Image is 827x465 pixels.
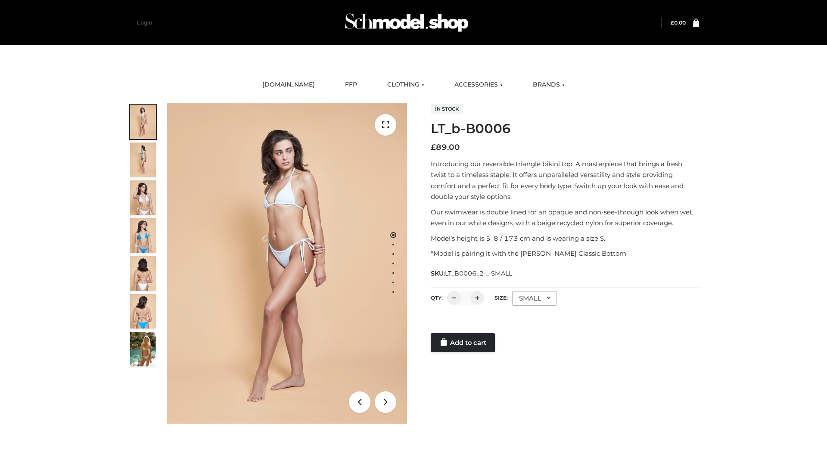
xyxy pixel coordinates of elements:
[671,19,686,26] bdi: 0.00
[130,294,156,329] img: ArielClassicBikiniTop_CloudNine_AzureSky_OW114ECO_8-scaled.jpg
[130,105,156,139] img: ArielClassicBikiniTop_CloudNine_AzureSky_OW114ECO_1-scaled.jpg
[431,248,699,259] p: *Model is pairing it with the [PERSON_NAME] Classic Bottom
[431,158,699,202] p: Introducing our reversible triangle bikini top. A masterpiece that brings a fresh twist to a time...
[431,233,699,244] p: Model’s height is 5 ‘8 / 173 cm and is wearing a size S.
[512,291,557,306] div: SMALL
[526,75,571,94] a: BRANDS
[130,332,156,366] img: Arieltop_CloudNine_AzureSky2.jpg
[431,333,495,352] a: Add to cart
[130,143,156,177] img: ArielClassicBikiniTop_CloudNine_AzureSky_OW114ECO_2-scaled.jpg
[342,6,471,40] img: Schmodel Admin 964
[431,268,513,279] span: SKU:
[431,104,463,114] span: In stock
[167,103,407,424] img: ArielClassicBikiniTop_CloudNine_AzureSky_OW114ECO_1
[339,75,364,94] a: FFP
[431,143,436,152] span: £
[137,19,152,26] a: Login
[445,270,512,277] span: LT_B0006_2-_-SMALL
[431,121,699,136] h1: LT_b-B0006
[431,143,460,152] bdi: 89.00
[431,207,699,229] p: Our swimwear is double lined for an opaque and non-see-through look when wet, even in our white d...
[671,19,686,26] a: £0.00
[671,19,674,26] span: £
[130,180,156,215] img: ArielClassicBikiniTop_CloudNine_AzureSky_OW114ECO_3-scaled.jpg
[256,75,321,94] a: [DOMAIN_NAME]
[381,75,431,94] a: CLOTHING
[448,75,509,94] a: ACCESSORIES
[494,294,508,301] label: Size:
[130,218,156,253] img: ArielClassicBikiniTop_CloudNine_AzureSky_OW114ECO_4-scaled.jpg
[431,294,443,301] label: QTY:
[130,256,156,291] img: ArielClassicBikiniTop_CloudNine_AzureSky_OW114ECO_7-scaled.jpg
